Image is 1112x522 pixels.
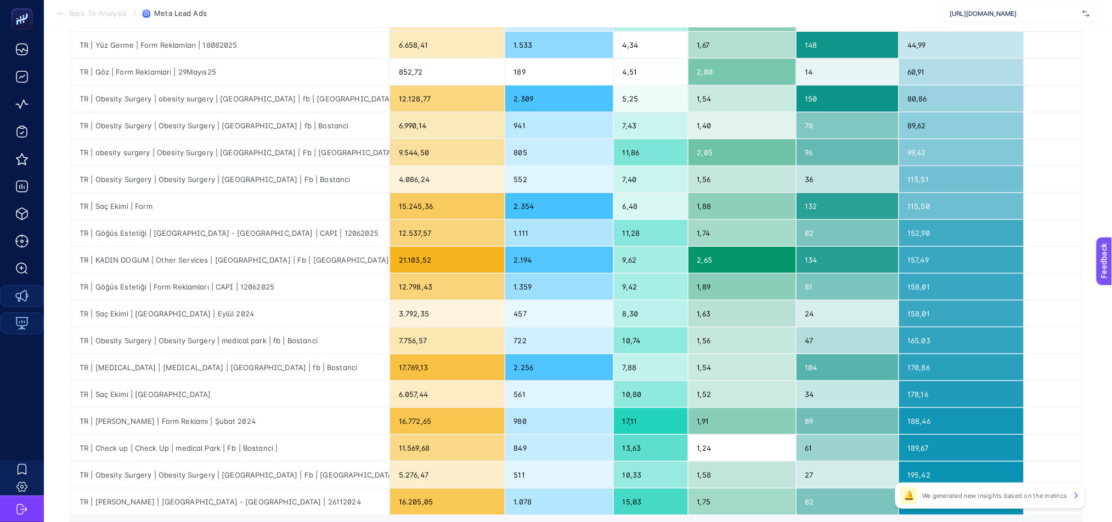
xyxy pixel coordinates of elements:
[505,193,613,219] div: 2.354
[71,435,390,461] div: TR | Check up | Check Up | medical Park | Fb | Bostanci |
[390,489,505,515] div: 16.205,05
[505,32,613,58] div: 1.533
[614,32,688,58] div: 4,34
[614,59,688,85] div: 4,51
[71,327,390,354] div: TR | Obesity Surgery | Obesity Surgery | medical park | fb | Bostanci
[71,300,390,327] div: TR | Saç Ekimi | [GEOGRAPHIC_DATA] | Eylül 2024
[390,220,505,246] div: 12.537,57
[390,381,505,407] div: 6.057,44
[688,220,796,246] div: 1,74
[505,327,613,354] div: 722
[71,166,390,192] div: TR | Obesity Surgery | Obesity Surgery | [GEOGRAPHIC_DATA] | Fb | Bostanci
[899,381,1024,407] div: 178,16
[614,327,688,354] div: 10,74
[505,247,613,273] div: 2.194
[899,462,1024,488] div: 195,42
[71,462,390,488] div: TR | Obesity Surgery | Obesity Surgery | [GEOGRAPHIC_DATA] | Fb | [GEOGRAPHIC_DATA]
[899,354,1024,381] div: 170,86
[899,327,1024,354] div: 165,03
[614,220,688,246] div: 11,28
[614,86,688,112] div: 5,25
[688,112,796,139] div: 1,40
[688,247,796,273] div: 2,65
[614,354,688,381] div: 7,88
[688,327,796,354] div: 1,56
[899,112,1024,139] div: 89,62
[797,193,899,219] div: 132
[899,220,1024,246] div: 152,90
[688,166,796,192] div: 1,56
[614,381,688,407] div: 10,80
[797,247,899,273] div: 134
[390,247,505,273] div: 21.103,52
[71,193,390,219] div: TR | Saç Ekimi | Form
[614,274,688,300] div: 9,42
[505,220,613,246] div: 1.111
[922,491,1068,500] p: We generated new insights based on the metrics
[390,86,505,112] div: 12.128,77
[390,300,505,327] div: 3.792,35
[505,112,613,139] div: 941
[505,354,613,381] div: 2.256
[797,462,899,488] div: 27
[505,408,613,434] div: 980
[797,139,899,166] div: 96
[71,381,390,407] div: TR | Saç Ekimi | [GEOGRAPHIC_DATA]
[688,354,796,381] div: 1,54
[688,139,796,166] div: 2,05
[797,274,899,300] div: 81
[505,489,613,515] div: 1.078
[7,3,42,12] span: Feedback
[688,381,796,407] div: 1,52
[390,408,505,434] div: 16.772,65
[390,193,505,219] div: 15.245,36
[390,327,505,354] div: 7.756,57
[390,274,505,300] div: 12.798,43
[390,139,505,166] div: 9.544,50
[505,381,613,407] div: 561
[797,489,899,515] div: 82
[505,166,613,192] div: 552
[688,86,796,112] div: 1,54
[899,32,1024,58] div: 44,99
[688,489,796,515] div: 1,75
[71,59,390,85] div: TR | Göz | Form Reklamları | 29Mayıs25
[797,435,899,461] div: 61
[505,462,613,488] div: 511
[614,247,688,273] div: 9,62
[390,166,505,192] div: 4.086,24
[71,274,390,300] div: TR | Göğüs Estetiği | Form Reklamları | CAPI | 12062025
[71,247,390,273] div: TR | KADIN DOGUM | Other Services | [GEOGRAPHIC_DATA] | Fb | [GEOGRAPHIC_DATA]
[797,354,899,381] div: 104
[71,354,390,381] div: TR | [MEDICAL_DATA] | [MEDICAL_DATA] | [GEOGRAPHIC_DATA] | fb | Bostanci
[688,274,796,300] div: 1,89
[688,462,796,488] div: 1,58
[390,112,505,139] div: 6.990,14
[69,9,127,18] span: Back To Analysis
[505,59,613,85] div: 189
[688,193,796,219] div: 1,88
[688,32,796,58] div: 1,67
[390,59,505,85] div: 852,72
[899,193,1024,219] div: 115,50
[71,112,390,139] div: TR | Obesity Surgery | Obesity Surgery | [GEOGRAPHIC_DATA] | fb | Bostanci
[899,435,1024,461] div: 189,67
[899,139,1024,166] div: 99,42
[133,9,136,18] span: /
[797,166,899,192] div: 36
[614,193,688,219] div: 6,48
[899,247,1024,273] div: 157,49
[899,86,1024,112] div: 80,86
[390,354,505,381] div: 17.769,13
[899,408,1024,434] div: 188,46
[797,32,899,58] div: 148
[797,220,899,246] div: 82
[505,274,613,300] div: 1.359
[614,489,688,515] div: 15,03
[899,300,1024,327] div: 158,01
[797,86,899,112] div: 150
[797,300,899,327] div: 24
[797,408,899,434] div: 89
[154,9,207,18] span: Meta Lead Ads
[1083,8,1090,19] img: svg%3e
